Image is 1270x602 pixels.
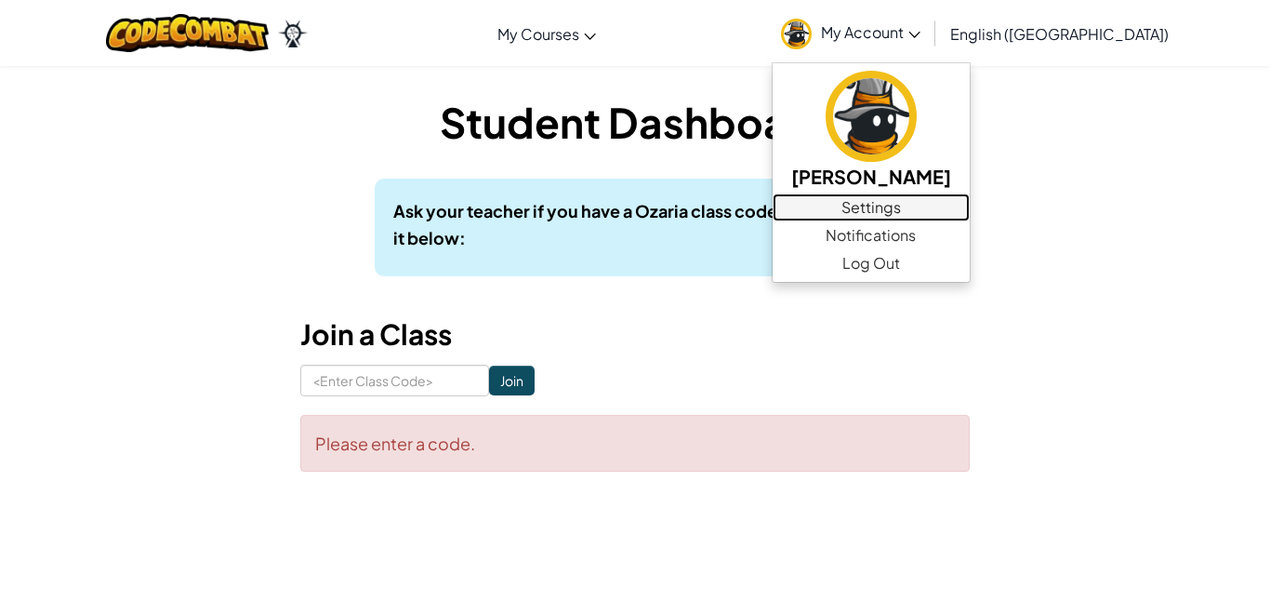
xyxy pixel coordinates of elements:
img: Ozaria [278,20,308,47]
img: CodeCombat logo [106,14,269,52]
h5: [PERSON_NAME] [791,162,951,191]
b: Ask your teacher if you have a Ozaria class code! If so, enter it below: [393,200,872,248]
a: [PERSON_NAME] [773,68,970,194]
a: Settings [773,194,970,221]
a: My Account [772,4,930,62]
h3: Join a Class [300,314,970,355]
a: Notifications [773,221,970,249]
input: <Enter Class Code> [300,365,489,396]
input: Join [489,366,535,395]
span: English ([GEOGRAPHIC_DATA]) [950,24,1169,44]
a: My Courses [488,8,605,59]
h1: Student Dashboard [300,93,970,151]
span: Notifications [826,224,916,247]
img: avatar [781,19,812,49]
img: avatar [826,71,917,162]
a: Log Out [773,249,970,277]
span: My Courses [497,24,579,44]
div: Please enter a code. [300,415,970,472]
a: English ([GEOGRAPHIC_DATA]) [941,8,1178,59]
span: My Account [821,22,920,42]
